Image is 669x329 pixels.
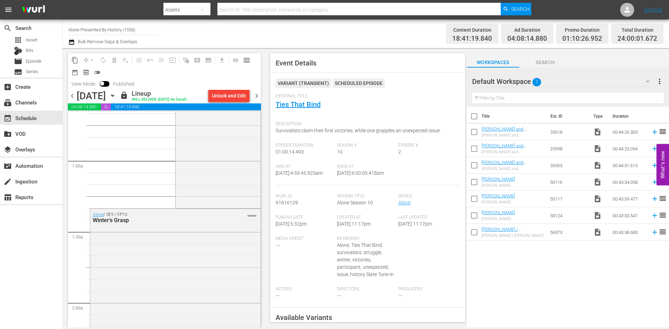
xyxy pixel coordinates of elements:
span: 91616129 [276,200,298,205]
td: 00:43:39.477 [610,190,648,207]
span: chevron_right [252,92,261,100]
th: Title [482,107,547,126]
span: Series [26,68,38,75]
div: Default Workspace [472,72,656,91]
a: [PERSON_NAME] [482,177,515,182]
a: [PERSON_NAME] and [PERSON_NAME] [482,160,526,170]
div: [PERSON_NAME] [482,183,515,188]
span: --- [398,293,402,298]
button: Open Feedback Widget [656,144,669,185]
a: [PERSON_NAME] and [PERSON_NAME] [482,126,526,137]
span: Episode Duration [276,143,333,148]
span: toggle_off [94,69,101,76]
span: Alone Season 10 [337,200,373,205]
span: Customize Events [131,53,145,67]
span: 04:08:14.880 [68,103,101,110]
span: Remove Gaps & Overlaps [80,55,98,66]
span: Search [519,58,571,67]
button: Search [501,3,531,15]
span: Reports [3,193,12,202]
td: 25998 [547,140,591,157]
span: Publish Date [276,215,333,220]
span: Clear Lineup [120,55,131,66]
span: date_range_outlined [71,69,78,76]
img: ans4CAIJ8jUAAAAAAAAAAAAAAAAAAAAAAAAgQb4GAAAAAAAAAAAAAAAAAAAAAAAAJMjXAAAAAAAAAAAAAAAAAAAAAAAAgAT5G... [17,2,50,18]
div: VARIANT ( TRANSIENT ) [276,78,331,88]
a: [PERSON_NAME] [482,193,515,198]
div: Content Duration [452,25,492,35]
span: 01:10:26.952 [562,35,602,43]
td: 00:44:31.615 [610,157,648,174]
td: 00:43:33.547 [610,207,648,224]
svg: Add to Schedule [651,162,659,169]
span: [DATE] 6:00:00.418am [337,170,384,176]
span: Search [511,3,530,15]
svg: Add to Schedule [651,228,659,236]
span: Schedule [3,114,12,123]
div: Ad Duration [507,25,547,35]
span: 18:41:19.840 [111,103,261,110]
div: [PERSON_NAME] and [PERSON_NAME] [482,166,545,171]
span: Toggle to switch from Published to Draft view. [100,81,105,86]
span: calendar_view_week_outlined [243,57,250,64]
span: Airs At [276,164,333,170]
span: content_copy [71,57,78,64]
span: Episode # [398,143,456,148]
svg: Add to Schedule [651,212,659,219]
td: 56973 [547,224,591,241]
a: [PERSON_NAME] [482,210,515,215]
span: [DATE] 11:17pm [398,221,432,227]
td: 00:44:26.303 [610,124,648,140]
div: [PERSON_NAME] [482,217,515,221]
span: Automation [3,162,12,170]
span: Create [3,83,12,91]
span: Created At [337,215,395,220]
span: Ends At [337,164,395,170]
span: Keywords [337,236,395,242]
a: Alone [93,212,103,217]
span: Video [593,144,602,153]
div: [PERSON_NAME] and [PERSON_NAME] [482,133,545,138]
span: Event Details [276,59,316,67]
span: reorder [659,127,667,136]
a: [PERSON_NAME] and [PERSON_NAME] [482,143,526,154]
div: Promo Duration [562,25,602,35]
span: reorder [659,228,667,236]
span: Series [398,194,456,199]
td: 20618 [547,124,591,140]
th: Duration [608,107,650,126]
td: 26563 [547,157,591,174]
span: 01:10:26.952 [101,103,110,110]
span: Available Variants [276,313,332,322]
div: Lineup [132,90,187,97]
td: 00:43:34.058 [610,174,648,190]
span: Search [3,24,12,32]
span: 10 [337,149,343,155]
span: Workspaces [467,58,519,67]
button: more_vert [655,73,664,90]
svg: Add to Schedule [651,128,659,136]
span: Overlays [3,146,12,154]
span: [DATE] 11:17pm [337,221,371,227]
span: 18:41:19.840 [452,35,492,43]
a: Ties That Bind [276,100,321,109]
span: lock [120,91,128,100]
span: Alone, Ties That Bind, survivalists, struggle, winter, victories, participant, unexpected, issue,... [337,242,394,277]
span: [DATE] 5:32pm [276,221,307,227]
span: Video [593,195,602,203]
td: 00:43:38.683 [610,224,648,241]
div: / SE9 / EP10: [93,212,224,224]
span: Month Calendar View [69,67,80,78]
div: Unlock and Edit [212,89,246,102]
span: reorder [659,211,667,219]
span: more_vert [655,77,664,86]
span: Asset [14,36,22,44]
span: Episode [26,58,41,65]
div: Bits [14,47,22,55]
span: Video [593,161,602,170]
div: Winter's Grasp [93,217,224,224]
span: View Mode: [68,81,100,87]
span: Video [593,178,602,186]
span: Published [109,81,138,87]
button: Unlock and Edit [208,89,249,102]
